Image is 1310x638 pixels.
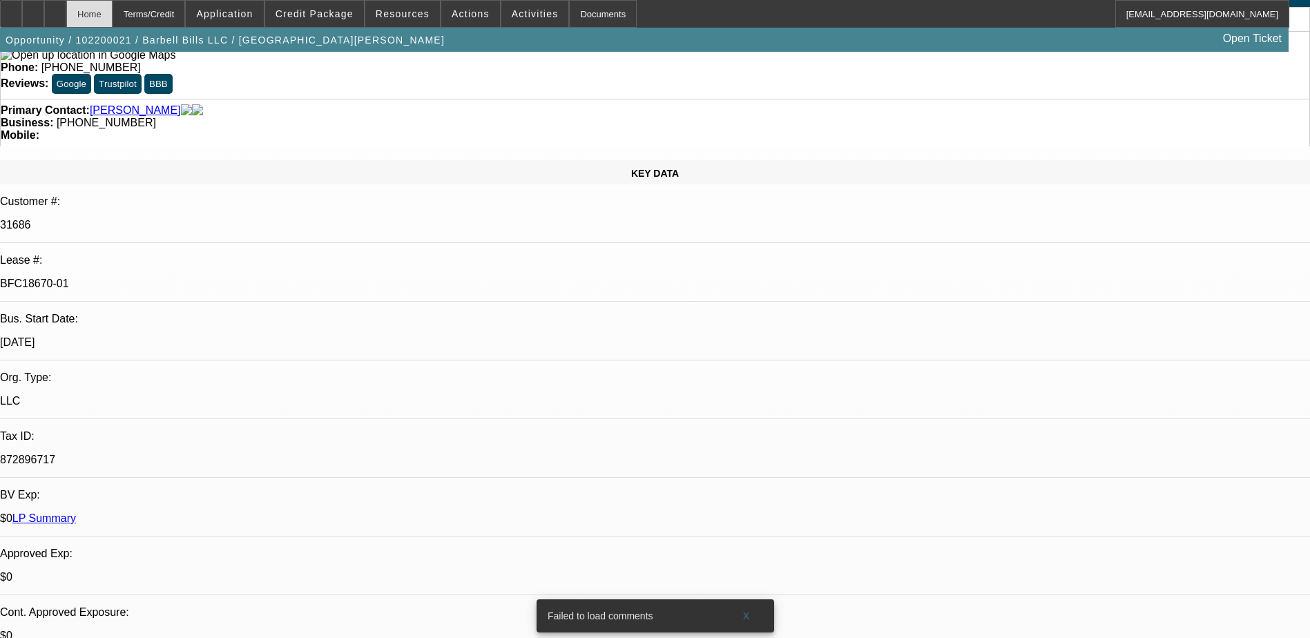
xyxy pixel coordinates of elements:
span: [PHONE_NUMBER] [41,61,141,73]
button: X [724,603,769,628]
span: Application [196,8,253,19]
button: Resources [365,1,440,27]
button: Activities [501,1,569,27]
span: Opportunity / 102200021 / Barbell Bills LLC / [GEOGRAPHIC_DATA][PERSON_NAME] [6,35,445,46]
a: [PERSON_NAME] [90,104,181,117]
a: View Google Maps [1,49,175,61]
span: Credit Package [276,8,354,19]
button: Credit Package [265,1,364,27]
img: linkedin-icon.png [192,104,203,117]
span: X [742,610,750,621]
button: Google [52,74,91,94]
span: Activities [512,8,559,19]
button: Trustpilot [94,74,141,94]
button: Application [186,1,263,27]
strong: Business: [1,117,53,128]
strong: Phone: [1,61,38,73]
span: Actions [452,8,490,19]
span: [PHONE_NUMBER] [57,117,156,128]
a: LP Summary [12,512,76,524]
strong: Reviews: [1,77,48,89]
img: facebook-icon.png [181,104,192,117]
strong: Mobile: [1,129,39,141]
button: BBB [144,74,173,94]
div: Failed to load comments [537,599,724,632]
span: Resources [376,8,430,19]
a: Open Ticket [1217,27,1287,50]
strong: Primary Contact: [1,104,90,117]
button: Actions [441,1,500,27]
span: KEY DATA [631,168,679,179]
